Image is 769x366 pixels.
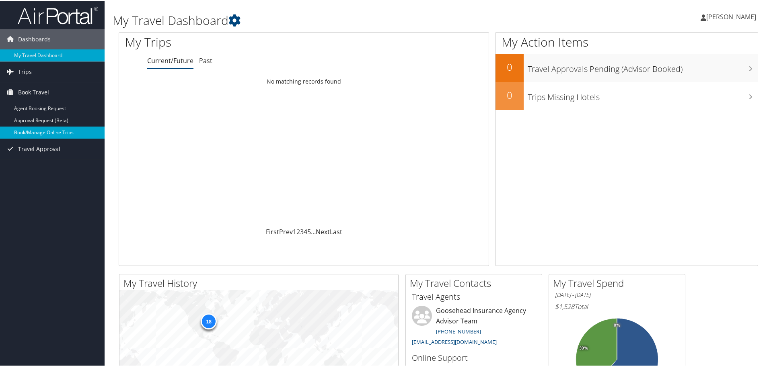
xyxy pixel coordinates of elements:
[266,227,279,235] a: First
[147,55,193,64] a: Current/Future
[307,227,311,235] a: 5
[311,227,316,235] span: …
[412,290,536,302] h3: Travel Agents
[555,290,679,298] h6: [DATE] - [DATE]
[296,227,300,235] a: 2
[18,82,49,102] span: Book Travel
[614,322,620,327] tspan: 0%
[496,88,524,101] h2: 0
[316,227,330,235] a: Next
[408,305,540,348] li: Goosehead Insurance Agency Advisor Team
[553,276,685,289] h2: My Travel Spend
[18,5,98,24] img: airportal-logo.png
[293,227,296,235] a: 1
[300,227,304,235] a: 3
[199,55,212,64] a: Past
[555,301,679,310] h6: Total
[119,74,489,88] td: No matching records found
[18,61,32,81] span: Trips
[496,53,758,81] a: 0Travel Approvals Pending (Advisor Booked)
[304,227,307,235] a: 4
[528,59,758,74] h3: Travel Approvals Pending (Advisor Booked)
[579,345,588,350] tspan: 39%
[436,327,481,334] a: [PHONE_NUMBER]
[412,352,536,363] h3: Online Support
[201,313,217,329] div: 18
[113,11,547,28] h1: My Travel Dashboard
[706,12,756,20] span: [PERSON_NAME]
[410,276,542,289] h2: My Travel Contacts
[125,33,329,50] h1: My Trips
[412,337,497,345] a: [EMAIL_ADDRESS][DOMAIN_NAME]
[496,33,758,50] h1: My Action Items
[555,301,574,310] span: $1,528
[123,276,398,289] h2: My Travel History
[528,87,758,102] h3: Trips Missing Hotels
[18,138,60,158] span: Travel Approval
[701,4,764,28] a: [PERSON_NAME]
[496,81,758,109] a: 0Trips Missing Hotels
[18,29,51,49] span: Dashboards
[330,227,342,235] a: Last
[496,59,524,73] h2: 0
[279,227,293,235] a: Prev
